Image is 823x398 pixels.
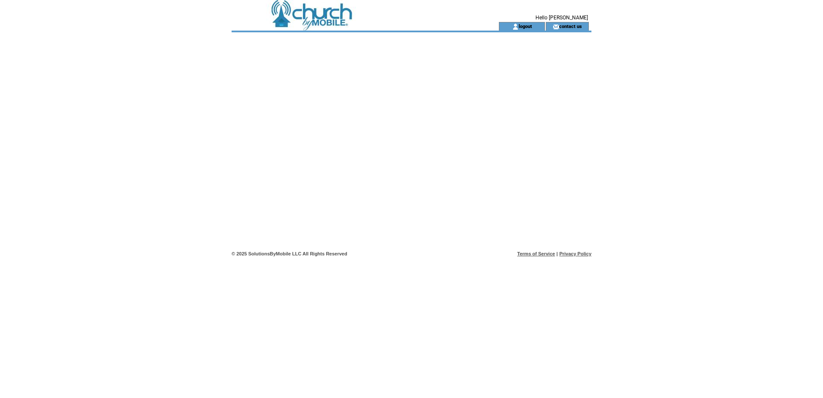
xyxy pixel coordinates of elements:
[232,251,347,256] span: © 2025 SolutionsByMobile LLC All Rights Reserved
[519,23,532,29] a: logout
[553,23,559,30] img: contact_us_icon.gif
[559,251,591,256] a: Privacy Policy
[535,15,588,21] span: Hello [PERSON_NAME]
[512,23,519,30] img: account_icon.gif
[517,251,555,256] a: Terms of Service
[559,23,582,29] a: contact us
[557,251,558,256] span: |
